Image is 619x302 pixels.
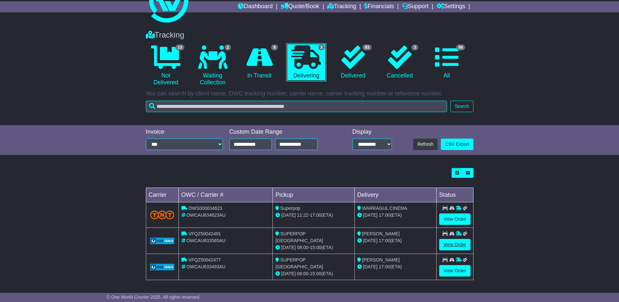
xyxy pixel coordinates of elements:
[150,264,175,270] img: GetCarrierServiceLogo
[281,212,296,218] span: [DATE]
[224,44,231,50] span: 2
[273,188,355,202] td: Pickup
[439,239,471,250] a: View Order
[106,294,201,300] span: © One World Courier 2025. All rights reserved.
[275,244,352,251] div: - (ETA)
[150,210,175,219] img: TNT_Domestic.png
[146,188,178,202] td: Carrier
[281,271,296,276] span: [DATE]
[238,1,273,12] a: Dashboard
[297,212,308,218] span: 11:22
[310,271,321,276] span: 15:00
[402,1,428,12] a: Support
[413,139,438,150] button: Refresh
[379,238,390,243] span: 17:00
[275,270,352,277] div: - (ETA)
[363,212,378,218] span: [DATE]
[441,139,473,150] a: CSV Export
[186,264,225,269] span: OWCAU633493AU
[297,245,308,250] span: 08:00
[439,213,471,225] a: View Order
[229,128,334,136] div: Custom Date Range
[178,188,273,202] td: OWC / Carrier #
[275,231,323,243] span: SUPERPOP [GEOGRAPHIC_DATA]
[354,188,436,202] td: Delivery
[352,128,392,136] div: Display
[275,257,323,269] span: SUPERPOP [GEOGRAPHIC_DATA]
[450,101,473,112] button: Search
[310,245,321,250] span: 15:00
[310,212,321,218] span: 17:00
[363,44,371,50] span: 83
[176,44,184,50] span: 13
[436,188,473,202] td: Status
[297,271,308,276] span: 08:00
[146,90,473,97] p: You can search by client name, OWC tracking number, carrier name, carrier tracking number or refe...
[281,1,319,12] a: Quote/Book
[280,206,300,211] span: Superpop
[188,206,222,211] span: OWS000634623
[362,257,400,262] span: [PERSON_NAME]
[426,43,467,82] a: 99 All
[193,43,233,89] a: 2 Waiting Collection
[327,1,356,12] a: Tracking
[188,231,221,236] span: VFQZ50042491
[379,212,390,218] span: 17:00
[333,43,373,82] a: 83 Delivered
[186,238,225,243] span: OWCAU633565AU
[362,206,407,211] span: WARRAGUL CINEMA
[186,212,225,218] span: OWCAU634623AU
[188,257,221,262] span: VFQZ50042477
[362,231,400,236] span: [PERSON_NAME]
[357,212,434,219] div: (ETA)
[146,128,223,136] div: Invoice
[437,1,465,12] a: Settings
[379,264,390,269] span: 17:00
[357,237,434,244] div: (ETA)
[271,44,278,50] span: 8
[281,245,296,250] span: [DATE]
[318,44,325,50] span: 3
[363,264,378,269] span: [DATE]
[286,43,326,82] a: 3 Delivering
[150,238,175,244] img: GetCarrierServiceLogo
[439,265,471,277] a: View Order
[380,43,420,82] a: 3 Cancelled
[143,30,477,40] div: Tracking
[146,43,186,89] a: 13 Not Delivered
[363,238,378,243] span: [DATE]
[456,44,465,50] span: 99
[275,212,352,219] div: - (ETA)
[357,263,434,270] div: (ETA)
[239,43,279,82] a: 8 In Transit
[411,44,418,50] span: 3
[364,1,394,12] a: Financials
